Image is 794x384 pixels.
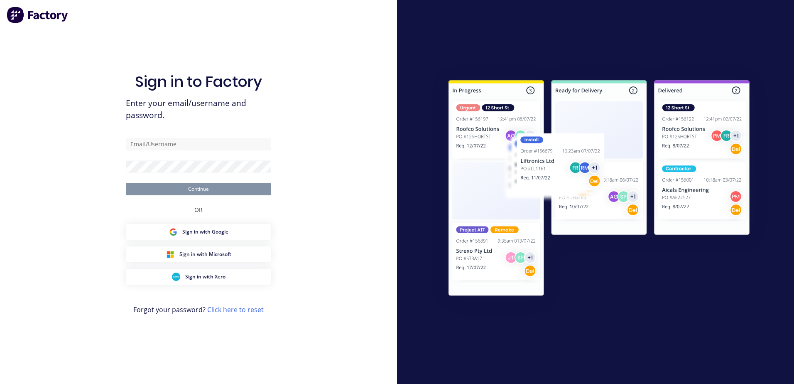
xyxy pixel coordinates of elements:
[179,251,231,258] span: Sign in with Microsoft
[126,246,271,262] button: Microsoft Sign inSign in with Microsoft
[430,64,768,315] img: Sign in
[135,73,262,91] h1: Sign in to Factory
[194,195,203,224] div: OR
[126,138,271,150] input: Email/Username
[172,273,180,281] img: Xero Sign in
[182,228,228,236] span: Sign in with Google
[169,228,177,236] img: Google Sign in
[207,305,264,314] a: Click here to reset
[126,97,271,121] span: Enter your email/username and password.
[133,305,264,315] span: Forgot your password?
[7,7,69,23] img: Factory
[166,250,174,258] img: Microsoft Sign in
[126,183,271,195] button: Continue
[126,269,271,285] button: Xero Sign inSign in with Xero
[185,273,225,281] span: Sign in with Xero
[126,224,271,240] button: Google Sign inSign in with Google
